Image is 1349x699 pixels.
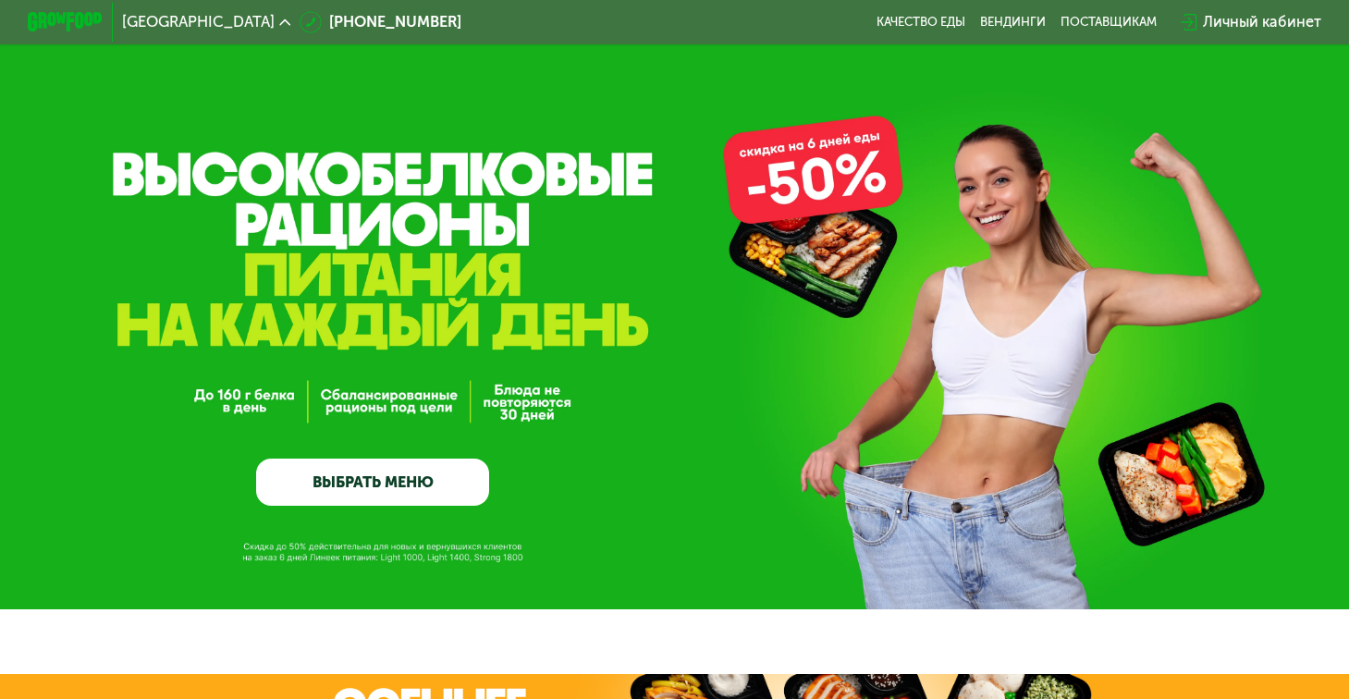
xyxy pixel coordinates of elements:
div: поставщикам [1061,15,1157,30]
div: Личный кабинет [1203,11,1321,33]
a: ВЫБРАТЬ МЕНЮ [256,459,489,506]
a: Вендинги [980,15,1046,30]
a: [PHONE_NUMBER] [300,11,461,33]
a: Качество еды [877,15,965,30]
span: [GEOGRAPHIC_DATA] [122,15,275,30]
